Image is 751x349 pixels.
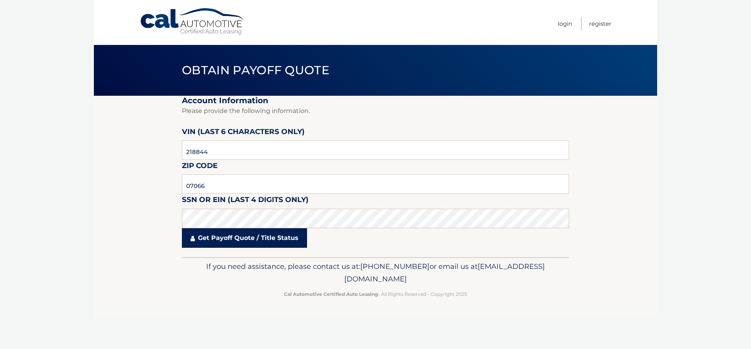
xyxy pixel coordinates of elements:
a: Get Payoff Quote / Title Status [182,228,307,248]
a: Login [558,17,572,30]
h2: Account Information [182,96,569,106]
p: Please provide the following information. [182,106,569,116]
p: - All Rights Reserved - Copyright 2025 [187,290,564,298]
p: If you need assistance, please contact us at: or email us at [187,260,564,285]
label: SSN or EIN (last 4 digits only) [182,194,309,208]
span: [PHONE_NUMBER] [360,262,429,271]
strong: Cal Automotive Certified Auto Leasing [284,291,378,297]
label: VIN (last 6 characters only) [182,126,305,140]
a: Cal Automotive [140,8,245,36]
label: Zip Code [182,160,217,174]
a: Register [589,17,611,30]
span: Obtain Payoff Quote [182,63,329,77]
